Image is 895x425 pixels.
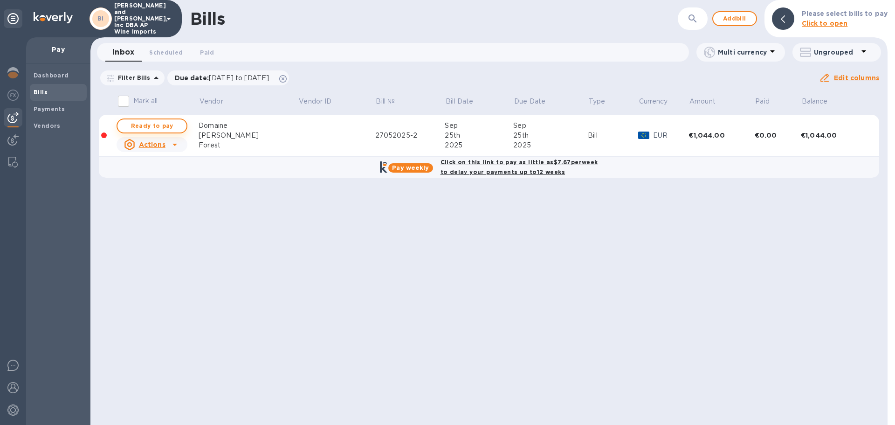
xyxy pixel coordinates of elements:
[209,74,269,82] span: [DATE] to [DATE]
[376,97,407,106] span: Bill №
[755,131,801,140] div: €0.00
[755,97,782,106] span: Paid
[802,20,848,27] b: Click to open
[513,140,588,150] div: 2025
[802,10,888,17] b: Please select bills to pay
[167,70,289,85] div: Due date:[DATE] to [DATE]
[513,131,588,140] div: 25th
[653,131,689,140] p: EUR
[392,164,429,171] b: Pay weekly
[34,105,65,112] b: Payments
[801,131,867,140] div: €1,044.00
[4,9,22,28] div: Unpin categories
[375,131,445,140] div: 27052025-2
[112,46,134,59] span: Inbox
[34,12,73,23] img: Logo
[689,97,728,106] span: Amount
[639,97,668,106] p: Currency
[34,89,48,96] b: Bills
[441,159,598,175] b: Click on this link to pay as little as $7.67 per week to delay your payments up to 12 weeks
[688,131,754,140] div: €1,044.00
[514,97,558,106] span: Due Date
[199,140,298,150] div: Forest
[200,48,214,57] span: Paid
[139,141,165,148] u: Actions
[445,121,513,131] div: Sep
[589,97,618,106] span: Type
[718,48,767,57] p: Multi currency
[721,13,749,24] span: Add bill
[114,74,151,82] p: Filter Bills
[97,15,104,22] b: BI
[34,72,69,79] b: Dashboard
[712,11,757,26] button: Addbill
[689,97,716,106] p: Amount
[114,2,161,35] p: [PERSON_NAME] and [PERSON_NAME], Inc DBA AP Wine Imports
[814,48,858,57] p: Ungrouped
[299,97,344,106] span: Vendor ID
[34,122,61,129] b: Vendors
[190,9,225,28] h1: Bills
[513,121,588,131] div: Sep
[133,96,158,106] p: Mark all
[755,97,770,106] p: Paid
[299,97,331,106] p: Vendor ID
[446,97,473,106] p: Bill Date
[834,74,879,82] u: Edit columns
[125,120,179,132] span: Ready to pay
[445,140,513,150] div: 2025
[117,118,187,133] button: Ready to pay
[199,121,298,131] div: Domaine
[802,97,828,106] p: Balance
[446,97,485,106] span: Bill Date
[199,131,298,140] div: [PERSON_NAME]
[589,97,606,106] p: Type
[200,97,223,106] p: Vendor
[802,97,840,106] span: Balance
[588,131,638,140] div: Bill
[376,97,395,106] p: Bill №
[514,97,545,106] p: Due Date
[149,48,183,57] span: Scheduled
[34,45,83,54] p: Pay
[7,90,19,101] img: Foreign exchange
[175,73,274,83] p: Due date :
[445,131,513,140] div: 25th
[200,97,235,106] span: Vendor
